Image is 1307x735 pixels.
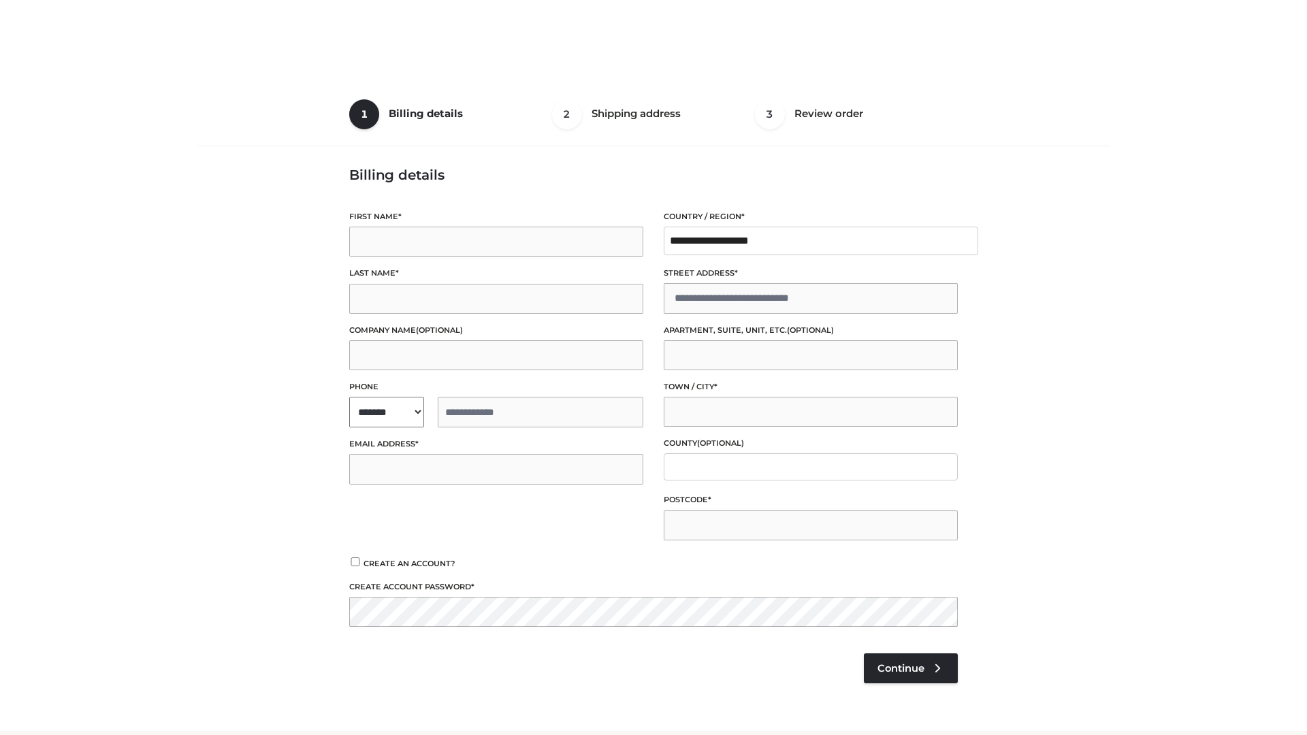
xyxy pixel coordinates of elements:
label: Email address [349,438,643,451]
span: Review order [794,107,863,120]
span: 3 [755,99,785,129]
label: Company name [349,324,643,337]
span: Billing details [389,107,463,120]
label: Last name [349,267,643,280]
span: (optional) [697,438,744,448]
label: Town / City [664,380,958,393]
span: (optional) [416,325,463,335]
label: Postcode [664,493,958,506]
label: Phone [349,380,643,393]
label: First name [349,210,643,223]
span: Shipping address [592,107,681,120]
h3: Billing details [349,167,958,183]
span: Continue [877,662,924,674]
a: Continue [864,653,958,683]
span: 1 [349,99,379,129]
span: 2 [552,99,582,129]
span: (optional) [787,325,834,335]
span: Create an account? [364,559,455,568]
label: Street address [664,267,958,280]
label: Country / Region [664,210,958,223]
label: County [664,437,958,450]
label: Create account password [349,581,958,593]
input: Create an account? [349,557,361,566]
label: Apartment, suite, unit, etc. [664,324,958,337]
